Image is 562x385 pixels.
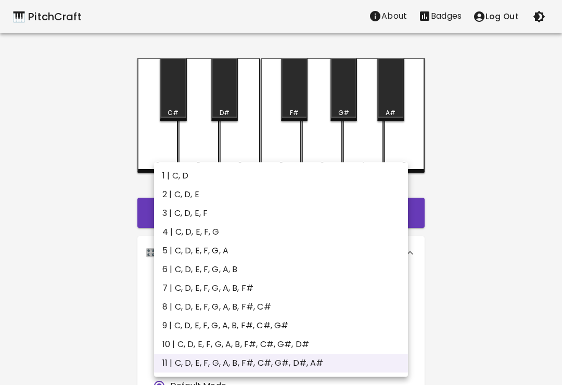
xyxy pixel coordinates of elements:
[154,279,408,298] li: 7 | C, D, E, F, G, A, B, F#
[154,354,408,373] li: 11 | C, D, E, F, G, A, B, F#, C#, G#, D#, A#
[154,166,408,185] li: 1 | C, D
[154,185,408,204] li: 2 | C, D, E
[154,316,408,335] li: 9 | C, D, E, F, G, A, B, F#, C#, G#
[154,223,408,241] li: 4 | C, D, E, F, G
[154,241,408,260] li: 5 | C, D, E, F, G, A
[154,204,408,223] li: 3 | C, D, E, F
[154,298,408,316] li: 8 | C, D, E, F, G, A, B, F#, C#
[154,335,408,354] li: 10 | C, D, E, F, G, A, B, F#, C#, G#, D#
[154,260,408,279] li: 6 | C, D, E, F, G, A, B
